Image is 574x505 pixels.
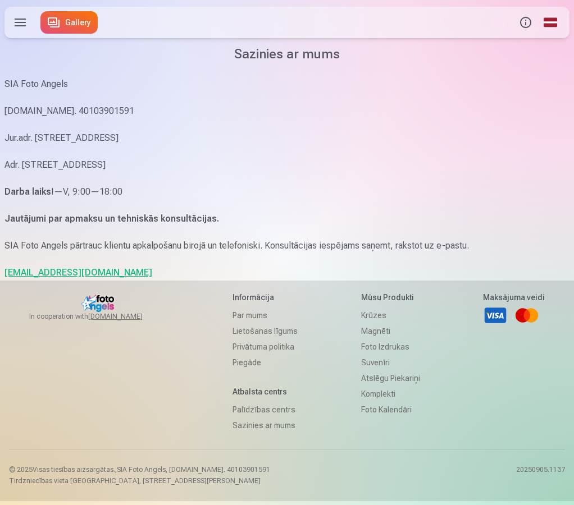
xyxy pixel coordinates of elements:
[4,157,570,173] p: Adr. [STREET_ADDRESS]
[233,323,298,339] a: Lietošanas līgums
[40,11,98,34] a: Gallery
[4,186,51,197] strong: Darba laiks
[361,355,420,370] a: Suvenīri
[233,386,298,397] h5: Atbalsta centrs
[4,76,570,92] p: SIA Foto Angels
[233,402,298,417] a: Palīdzības centrs
[233,417,298,433] a: Sazinies ar mums
[483,303,508,328] a: Visa
[4,45,570,63] h1: Sazinies ar mums
[361,323,420,339] a: Magnēti
[233,339,298,355] a: Privātuma politika
[29,312,170,321] span: In cooperation with
[514,303,539,328] a: Mastercard
[233,292,298,303] h5: Informācija
[4,238,570,254] p: SIA Foto Angels pārtrauc klientu apkalpošanu birojā un telefoniski. Konsultācijas iespējams saņem...
[483,292,545,303] h5: Maksājuma veidi
[361,292,420,303] h5: Mūsu produkti
[361,402,420,417] a: Foto kalendāri
[88,312,170,321] a: [DOMAIN_NAME]
[513,7,538,38] button: Info
[233,307,298,323] a: Par mums
[361,386,420,402] a: Komplekti
[9,465,270,474] p: © 2025 Visas tiesības aizsargātas. ,
[117,466,270,474] span: SIA Foto Angels, [DOMAIN_NAME]. 40103901591
[538,7,563,38] a: Global
[4,184,570,200] p: I—V, 9:00—18:00
[4,267,152,278] a: [EMAIL_ADDRESS][DOMAIN_NAME]
[361,339,420,355] a: Foto izdrukas
[4,130,570,146] p: Jur.adr. [STREET_ADDRESS]
[361,370,420,386] a: Atslēgu piekariņi
[4,103,570,119] p: [DOMAIN_NAME]. 40103901591
[361,307,420,323] a: Krūzes
[516,465,565,485] p: 20250905.1137
[233,355,298,370] a: Piegāde
[9,476,270,485] p: Tirdzniecības vieta [GEOGRAPHIC_DATA], [STREET_ADDRESS][PERSON_NAME]
[4,213,219,224] strong: Jautājumi par apmaksu un tehniskās konsultācijas.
